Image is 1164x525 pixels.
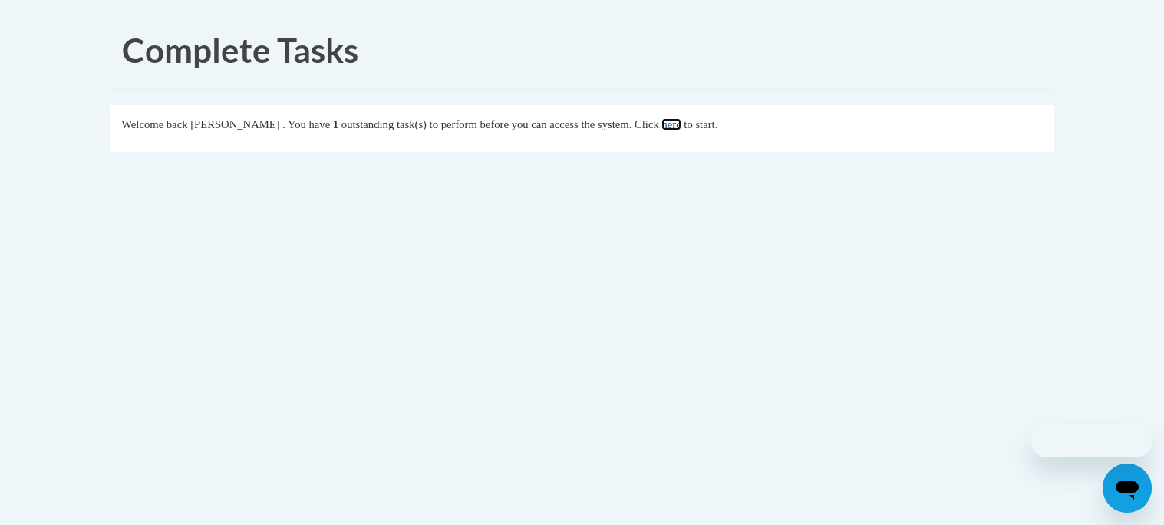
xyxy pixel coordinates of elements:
[341,118,659,130] span: outstanding task(s) to perform before you can access the system. Click
[333,118,338,130] span: 1
[994,427,1025,457] iframe: Close message
[1103,464,1152,513] iframe: Button to launch messaging window
[1031,424,1152,457] iframe: Message from company
[121,118,187,130] span: Welcome back
[122,30,358,70] span: Complete Tasks
[661,118,681,130] a: here
[282,118,330,130] span: . You have
[684,118,717,130] span: to start.
[9,11,124,23] span: Hi. How can we help?
[190,118,279,130] span: [PERSON_NAME]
